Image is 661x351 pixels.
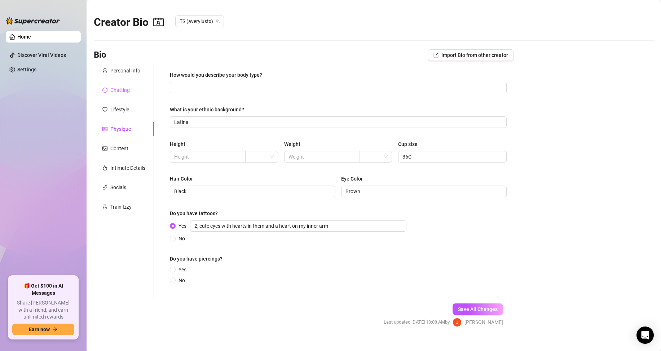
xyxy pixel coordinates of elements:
[288,153,354,161] input: Weight
[102,204,107,209] span: experiment
[12,283,74,297] span: 🎁 Get $100 in AI Messages
[12,324,74,335] button: Earn nowarrow-right
[170,140,185,148] div: Height
[216,19,220,23] span: team
[174,84,501,92] input: How would you describe your body type?
[94,15,164,29] h2: Creator Bio
[402,153,501,161] input: Cup size
[176,276,188,284] span: No
[102,126,107,132] span: idcard
[428,49,514,61] button: Import Bio from other creator
[102,185,107,190] span: link
[341,175,368,183] label: Eye Color
[464,318,503,326] span: [PERSON_NAME]
[102,68,107,73] span: user
[110,183,126,191] div: Socials
[110,145,128,152] div: Content
[29,326,50,332] span: Earn now
[433,53,439,58] span: import
[170,106,249,114] label: What is your ethnic background?
[170,175,193,183] div: Hair Color
[102,88,107,93] span: message
[102,107,107,112] span: heart
[398,140,423,148] label: Cup size
[441,52,508,58] span: Import Bio from other creator
[110,164,145,172] div: Intimate Details
[170,106,244,114] div: What is your ethnic background?
[170,175,198,183] label: Hair Color
[176,266,189,274] span: Yes
[110,106,129,114] div: Lifestyle
[110,125,131,133] div: Physique
[170,209,223,217] label: Do you have tattoos?
[636,326,654,344] div: Open Intercom Messenger
[94,49,106,61] h3: Bio
[180,16,220,27] span: TS (averylustx)
[17,67,36,72] a: Settings
[17,34,31,40] a: Home
[102,165,107,170] span: fire
[341,175,363,183] div: Eye Color
[284,140,300,148] div: Weight
[53,327,58,332] span: arrow-right
[345,187,501,195] input: Eye Color
[110,203,132,211] div: Train Izzy
[170,140,190,148] label: Height
[174,187,330,195] input: Hair Color
[170,209,218,217] div: Do you have tattoos?
[170,71,262,79] div: How would you describe your body type?
[17,52,66,58] a: Discover Viral Videos
[110,86,130,94] div: Chatting
[6,17,60,25] img: logo-BBDzfeDw.svg
[170,255,222,263] div: Do you have piercings?
[284,140,305,148] label: Weight
[176,235,188,243] span: No
[102,146,107,151] span: picture
[174,153,240,161] input: Height
[170,255,228,263] label: Do you have piercings?
[398,140,418,148] div: Cup size
[170,71,267,79] label: How would you describe your body type?
[176,220,409,232] span: Yes
[190,220,406,232] input: Yes
[458,306,498,312] span: Save All Changes
[453,318,461,326] img: Jon Lucas
[453,303,503,315] button: Save All Changes
[384,319,450,326] span: Last updated: [DATE] 10:08 AM by
[12,299,74,321] span: Share [PERSON_NAME] with a friend, and earn unlimited rewards
[153,17,164,27] span: contacts
[174,118,501,126] input: What is your ethnic background?
[110,67,140,75] div: Personal Info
